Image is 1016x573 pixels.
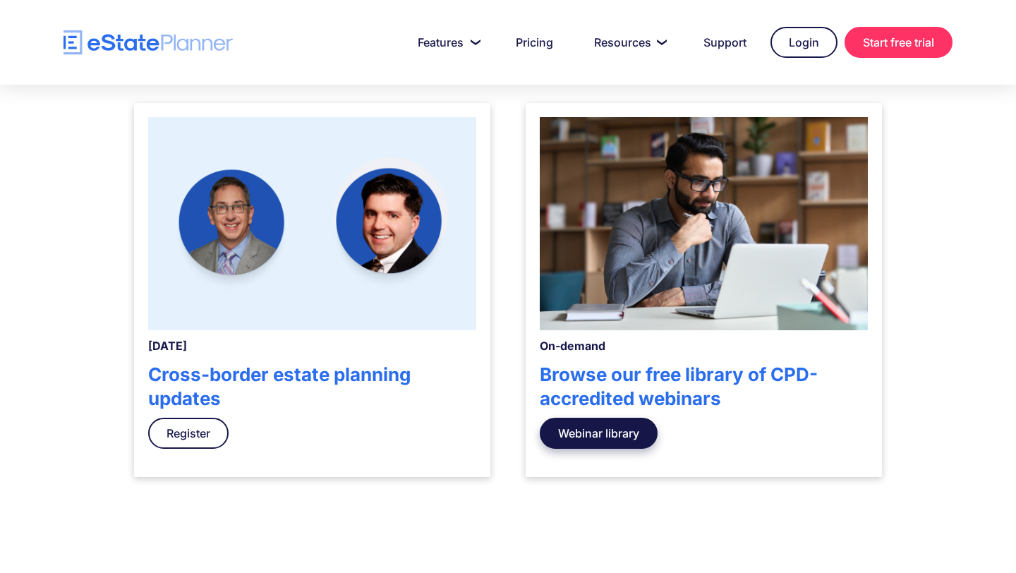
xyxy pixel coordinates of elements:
a: Login [770,27,837,58]
a: Start free trial [845,27,953,58]
strong: On-demand [540,339,605,353]
a: Support [687,28,763,56]
a: home [64,30,233,55]
strong: Cross-border estate planning updates [148,363,411,409]
a: Resources [577,28,679,56]
a: Webinar library [540,418,658,449]
a: Features [401,28,492,56]
a: Register [148,418,229,449]
h4: Browse our free library of CPD-accredited webinars [540,363,868,411]
strong: [DATE] [148,339,187,353]
a: Pricing [499,28,570,56]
